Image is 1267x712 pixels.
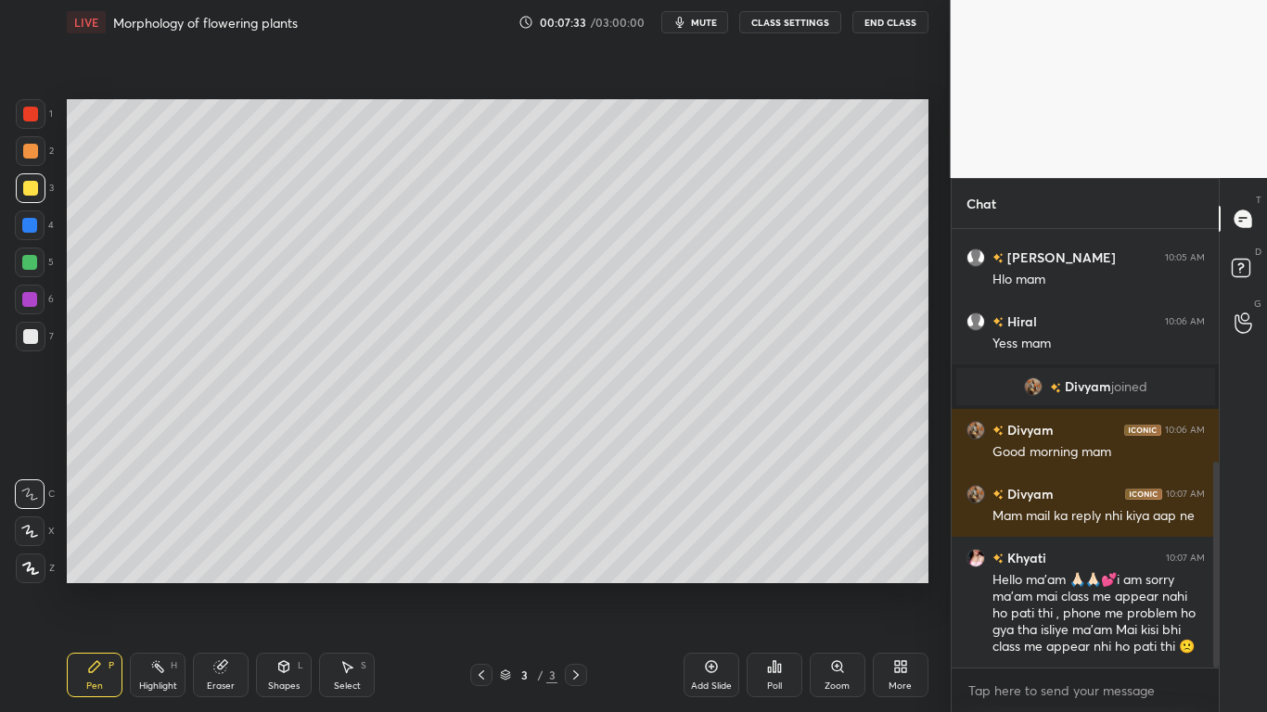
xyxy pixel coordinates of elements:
[109,661,114,670] div: P
[15,285,54,314] div: 6
[361,661,366,670] div: S
[1165,316,1205,327] div: 10:06 AM
[992,553,1004,564] img: no-rating-badge.077c3623.svg
[139,681,177,691] div: Highlight
[16,99,53,129] div: 1
[952,229,1220,667] div: grid
[1065,379,1111,394] span: Divyam
[15,479,55,509] div: C
[691,16,717,29] span: mute
[16,173,54,203] div: 3
[966,248,985,267] img: default.png
[966,549,985,567] img: efb319a092e54cc3bc9a3333461d70c5.jpg
[1254,297,1261,311] p: G
[16,136,54,166] div: 2
[15,248,54,277] div: 5
[1124,425,1161,436] img: iconic-dark.1390631f.png
[67,11,106,33] div: LIVE
[515,669,533,680] div: 3
[691,681,732,691] div: Add Slide
[992,317,1004,327] img: no-rating-badge.077c3623.svg
[661,11,728,33] button: mute
[1111,379,1147,394] span: joined
[207,681,235,691] div: Eraser
[1004,548,1046,567] h6: Khyati
[992,426,1004,436] img: no-rating-badge.077c3623.svg
[739,11,841,33] button: CLASS SETTINGS
[1004,248,1116,267] h6: [PERSON_NAME]
[1165,252,1205,263] div: 10:05 AM
[1004,484,1054,503] h6: Divyam
[1166,553,1205,564] div: 10:07 AM
[992,489,1004,500] img: no-rating-badge.077c3623.svg
[15,516,55,546] div: X
[334,681,361,691] div: Select
[992,253,1004,263] img: no-rating-badge.077c3623.svg
[1166,489,1205,500] div: 10:07 AM
[113,14,298,32] h4: Morphology of flowering plants
[1255,245,1261,259] p: D
[992,507,1205,526] div: Mam mail ka reply nhi kiya aap ne
[966,485,985,503] img: 82edbfd610134a3c88a8dd39f23c3509.jpg
[1165,425,1205,436] div: 10:06 AM
[546,667,557,683] div: 3
[1050,383,1061,393] img: no-rating-badge.077c3623.svg
[16,322,54,351] div: 7
[1024,377,1043,396] img: 82edbfd610134a3c88a8dd39f23c3509.jpg
[298,661,303,670] div: L
[86,681,103,691] div: Pen
[992,571,1205,656] div: Hello ma'am 🙏🏻🙏🏻💕i am sorry ma'am mai class me appear nahi ho pati thi , phone me problem ho gya ...
[15,210,54,240] div: 4
[992,443,1205,462] div: Good morning mam
[1004,420,1054,439] h6: Divyam
[966,312,985,331] img: default.png
[992,335,1205,353] div: Yess mam
[992,271,1205,289] div: Hlo mam
[952,179,1011,228] p: Chat
[889,681,912,691] div: More
[1125,489,1162,500] img: iconic-dark.1390631f.png
[171,661,177,670] div: H
[825,681,850,691] div: Zoom
[852,11,928,33] button: End Class
[1256,193,1261,207] p: T
[966,421,985,439] img: 82edbfd610134a3c88a8dd39f23c3509.jpg
[16,553,55,583] div: Z
[767,681,782,691] div: Poll
[268,681,300,691] div: Shapes
[1004,311,1037,331] h6: Hiral
[537,669,543,680] div: /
